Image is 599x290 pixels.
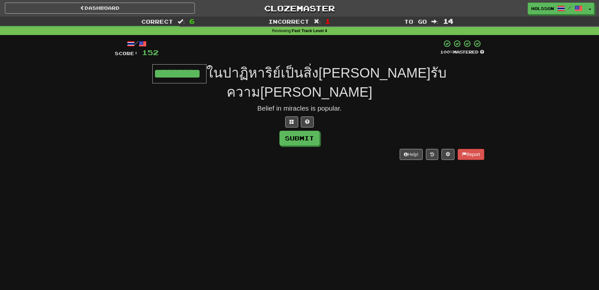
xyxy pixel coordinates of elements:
span: 14 [443,17,453,25]
span: holsson [531,6,554,11]
span: Correct [141,18,173,25]
button: Help! [400,149,423,160]
span: Score: [115,51,138,56]
span: 100 % [440,49,453,54]
strong: Fast Track Level 4 [292,29,327,33]
button: Submit [279,131,320,146]
a: Clozemaster [205,3,394,14]
span: ในปาฏิหาริย์เป็นสิ่ง[PERSON_NAME]รับความ[PERSON_NAME] [206,65,447,100]
div: / [115,40,159,48]
a: holsson / [528,3,586,14]
span: : [178,19,185,24]
span: : [314,19,321,24]
span: / [568,5,571,10]
span: 6 [189,17,195,25]
div: Belief in miracles is popular. [115,103,484,113]
button: Round history (alt+y) [426,149,438,160]
span: To go [404,18,427,25]
span: 1 [325,17,331,25]
button: Switch sentence to multiple choice alt+p [285,116,298,127]
button: Single letter hint - you only get 1 per sentence and score half the points! alt+h [301,116,314,127]
a: Dashboard [5,3,195,14]
span: Incorrect [268,18,309,25]
div: Mastered [440,49,484,55]
button: Report [458,149,484,160]
span: 152 [142,48,159,56]
span: : [431,19,439,24]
